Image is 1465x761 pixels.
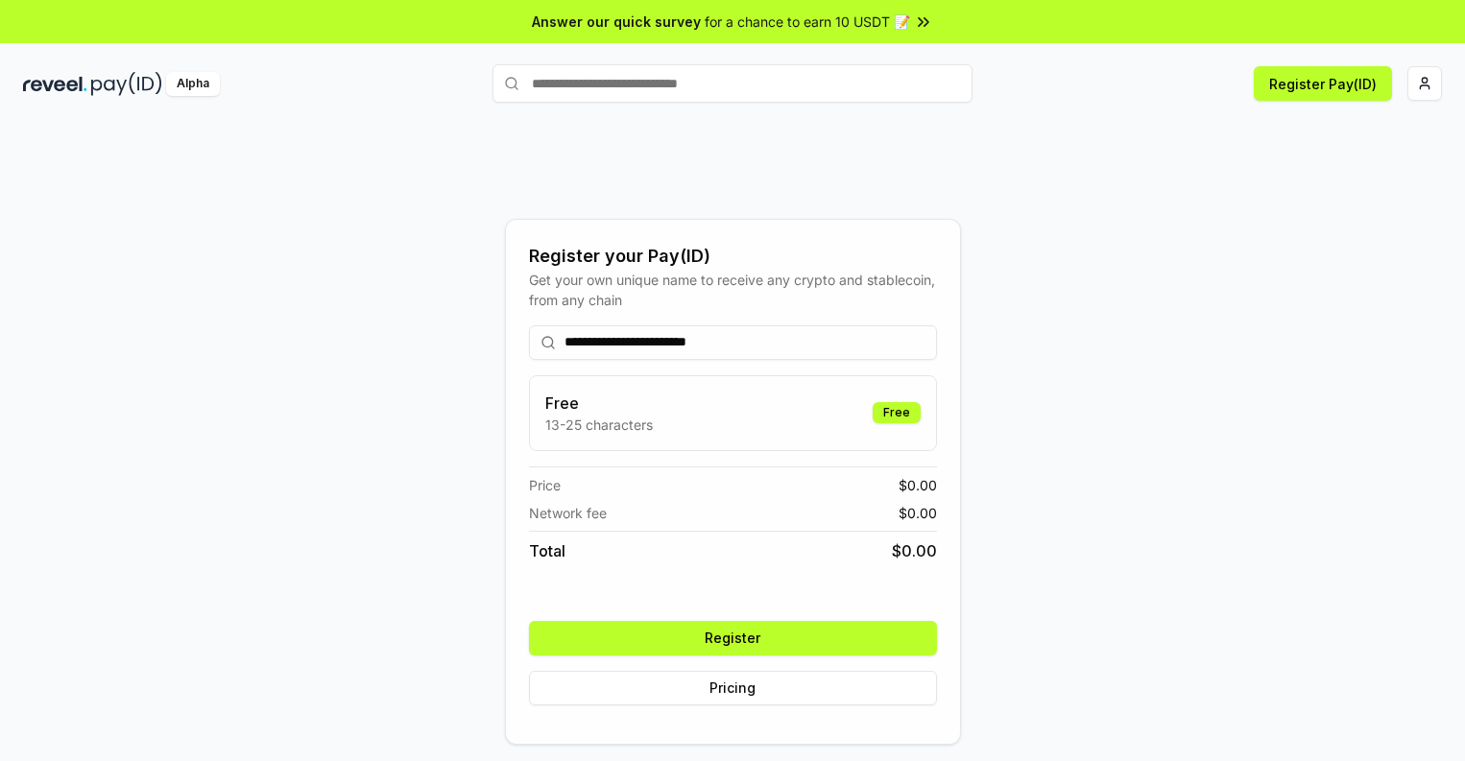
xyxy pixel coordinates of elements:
[705,12,910,32] span: for a chance to earn 10 USDT 📝
[23,72,87,96] img: reveel_dark
[529,270,937,310] div: Get your own unique name to receive any crypto and stablecoin, from any chain
[91,72,162,96] img: pay_id
[529,475,561,495] span: Price
[545,415,653,435] p: 13-25 characters
[529,621,937,655] button: Register
[1254,66,1392,101] button: Register Pay(ID)
[166,72,220,96] div: Alpha
[529,243,937,270] div: Register your Pay(ID)
[529,503,607,523] span: Network fee
[892,539,937,562] span: $ 0.00
[873,402,921,423] div: Free
[532,12,701,32] span: Answer our quick survey
[899,475,937,495] span: $ 0.00
[899,503,937,523] span: $ 0.00
[529,539,565,562] span: Total
[545,392,653,415] h3: Free
[529,671,937,705] button: Pricing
